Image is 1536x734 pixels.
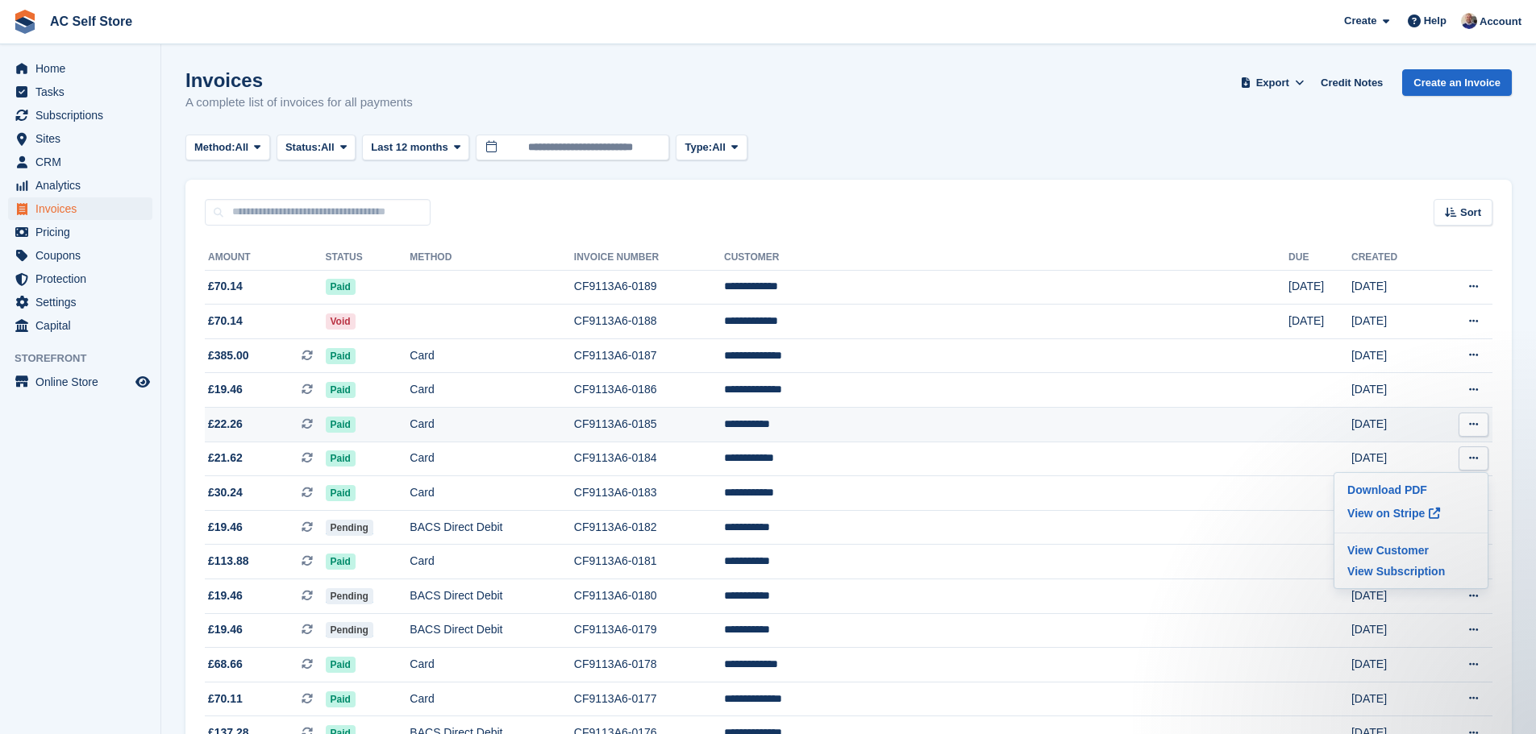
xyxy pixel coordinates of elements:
span: Last 12 months [371,139,447,156]
span: £70.14 [208,313,243,330]
td: [DATE] [1351,442,1433,476]
td: CF9113A6-0187 [574,338,724,373]
a: Credit Notes [1314,69,1389,96]
a: Preview store [133,372,152,392]
span: Status: [285,139,321,156]
th: Amount [205,245,326,271]
td: [DATE] [1351,613,1433,648]
td: CF9113A6-0184 [574,442,724,476]
button: Method: All [185,135,270,161]
span: Pricing [35,221,132,243]
span: £113.88 [208,553,249,570]
span: £19.46 [208,621,243,638]
td: [DATE] [1351,373,1433,408]
td: [DATE] [1351,682,1433,716]
td: CF9113A6-0188 [574,305,724,339]
td: CF9113A6-0179 [574,613,724,648]
a: menu [8,197,152,220]
td: Card [410,682,573,716]
a: Download PDF [1341,479,1481,500]
span: Coupons [35,244,132,267]
td: CF9113A6-0180 [574,579,724,614]
span: £21.62 [208,450,243,467]
th: Created [1351,245,1433,271]
a: menu [8,244,152,267]
td: [DATE] [1351,648,1433,682]
a: menu [8,104,152,126]
a: menu [8,81,152,103]
td: BACS Direct Debit [410,613,573,648]
th: Method [410,245,573,271]
span: Paid [326,691,356,707]
td: Card [410,408,573,442]
span: Sites [35,127,132,150]
td: Card [410,476,573,511]
span: Paid [326,279,356,295]
a: menu [8,221,152,243]
a: menu [8,127,152,150]
td: CF9113A6-0182 [574,510,724,545]
a: View on Stripe [1341,500,1481,526]
span: Sort [1460,205,1481,221]
span: Online Store [35,371,132,393]
span: Paid [326,348,356,364]
a: Create an Invoice [1402,69,1512,96]
span: £70.11 [208,690,243,707]
a: View Customer [1341,540,1481,561]
td: CF9113A6-0181 [574,545,724,579]
span: £19.46 [208,587,243,604]
span: Invoices [35,197,132,220]
span: Tasks [35,81,132,103]
th: Status [326,245,410,271]
a: menu [8,174,152,197]
th: Due [1288,245,1351,271]
span: Help [1424,13,1447,29]
span: Subscriptions [35,104,132,126]
td: [DATE] [1351,579,1433,614]
span: Pending [326,622,373,638]
td: [DATE] [1351,408,1433,442]
a: menu [8,291,152,313]
p: A complete list of invoices for all payments [185,93,413,112]
a: menu [8,57,152,80]
span: £70.14 [208,278,243,295]
span: Storefront [15,350,160,367]
span: £22.26 [208,416,243,433]
span: £19.46 [208,519,243,536]
button: Export [1237,69,1308,96]
th: Invoice Number [574,245,724,271]
a: menu [8,314,152,337]
span: Export [1256,75,1289,91]
td: Card [410,373,573,408]
span: CRM [35,151,132,173]
span: Protection [35,267,132,290]
td: [DATE] [1351,305,1433,339]
span: Paid [326,485,356,501]
span: Paid [326,382,356,398]
a: AC Self Store [44,8,139,35]
span: Type: [685,139,712,156]
span: Paid [326,450,356,467]
td: CF9113A6-0186 [574,373,724,408]
span: Analytics [35,174,132,197]
span: £30.24 [208,484,243,501]
td: Card [410,338,573,373]
td: BACS Direct Debit [410,579,573,614]
td: [DATE] [1351,270,1433,305]
img: Barry Todd [1461,13,1477,29]
td: [DATE] [1288,270,1351,305]
td: [DATE] [1351,338,1433,373]
td: [DATE] [1288,305,1351,339]
td: Card [410,545,573,579]
span: £19.46 [208,381,243,398]
button: Status: All [277,135,356,161]
span: Paid [326,417,356,433]
a: View Subscription [1341,561,1481,582]
span: Pending [326,520,373,536]
span: Create [1344,13,1376,29]
td: CF9113A6-0185 [574,408,724,442]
